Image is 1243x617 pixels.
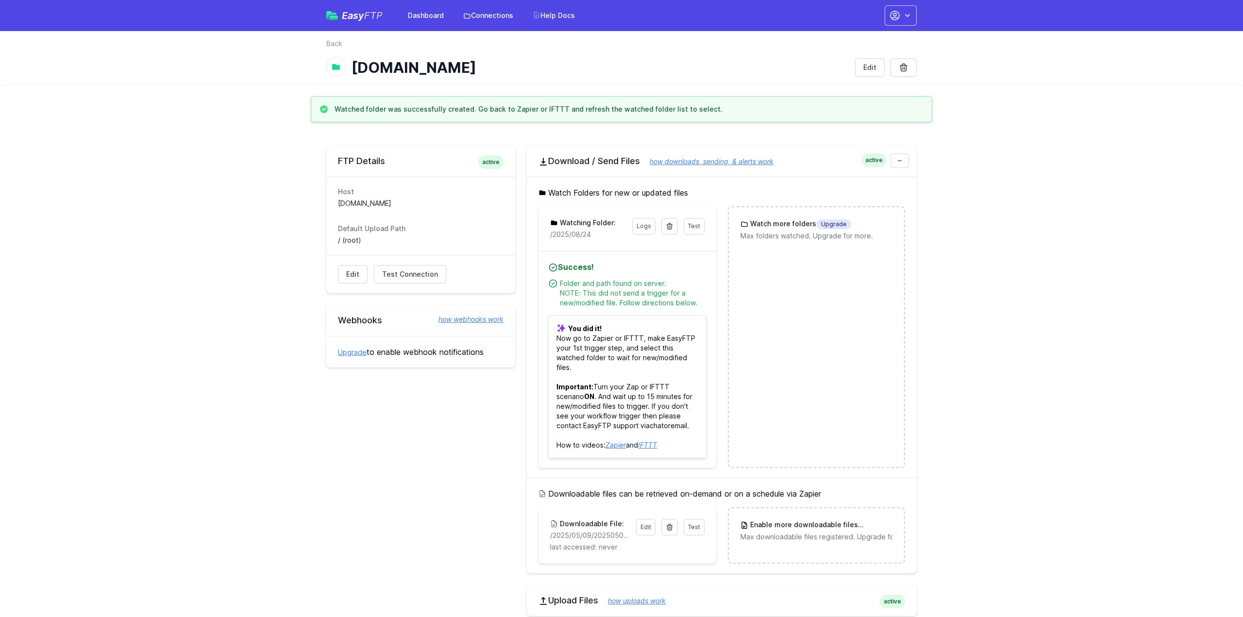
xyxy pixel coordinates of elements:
[402,7,450,24] a: Dashboard
[855,58,885,77] a: Edit
[684,519,705,535] a: Test
[636,519,655,535] a: Edit
[338,265,368,283] a: Edit
[550,230,626,239] p: /2025/08/24
[1194,568,1231,605] iframe: Drift Widget Chat Controller
[748,520,892,530] h3: Enable more downloadable files
[584,392,594,400] b: ON
[457,7,519,24] a: Connections
[729,508,904,553] a: Enable more downloadable filesUpgrade Max downloadable files registered. Upgrade for more.
[748,219,851,229] h3: Watch more folders
[548,316,706,458] p: Now go to Zapier or IFTTT, make EasyFTP your 1st trigger step, and select this watched folder to ...
[688,523,700,531] span: Test
[558,218,616,228] h3: Watching Folder:
[429,315,504,324] a: how webhooks work
[550,542,704,552] p: last accessed: never
[538,155,905,167] h2: Download / Send Files
[880,595,905,608] span: active
[374,265,446,283] a: Test Connection
[326,39,917,54] nav: Breadcrumb
[338,187,504,197] dt: Host
[560,279,706,308] div: Folder and path found on server. NOTE: This did not send a trigger for a new/modified file. Follo...
[632,218,655,234] a: Logs
[326,39,342,49] a: Back
[729,207,904,252] a: Watch more foldersUpgrade Max folders watched. Upgrade for more.
[326,336,515,367] div: to enable webhook notifications
[478,155,504,169] span: active
[558,519,624,529] h3: Downloadable File:
[548,261,706,273] h4: Success!
[671,421,687,430] a: email
[527,7,581,24] a: Help Docs
[638,441,657,449] a: IFTTT
[684,218,705,234] a: Test
[338,224,504,233] dt: Default Upload Path
[382,269,438,279] span: Test Connection
[538,488,905,500] h5: Downloadable files can be retrieved on-demand or on a schedule via Zapier
[538,595,905,606] h2: Upload Files
[326,11,383,20] a: EasyFTP
[740,231,892,241] p: Max folders watched. Upgrade for more.
[568,324,602,333] b: You did it!
[688,222,700,230] span: Test
[338,155,504,167] h2: FTP Details
[556,383,593,391] b: Important:
[352,59,847,76] h1: [DOMAIN_NAME]
[650,421,664,430] a: chat
[605,441,626,449] a: Zapier
[550,531,630,540] p: /2025/05/09/20250509171559_inbound_0422652309_0756011820.mp3
[861,153,887,167] span: active
[338,235,504,245] dd: / (root)
[335,104,722,114] h3: Watched folder was successfully created. Go back to Zapier or IFTTT and refresh the watched folde...
[338,199,504,208] dd: [DOMAIN_NAME]
[342,11,383,20] span: Easy
[640,157,773,166] a: how downloads, sending, & alerts work
[326,11,338,20] img: easyftp_logo.png
[816,219,851,229] span: Upgrade
[364,10,383,21] span: FTP
[338,348,367,356] a: Upgrade
[338,315,504,326] h2: Webhooks
[598,597,666,605] a: how uploads work
[740,532,892,542] p: Max downloadable files registered. Upgrade for more.
[538,187,905,199] h5: Watch Folders for new or updated files
[858,520,893,530] span: Upgrade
